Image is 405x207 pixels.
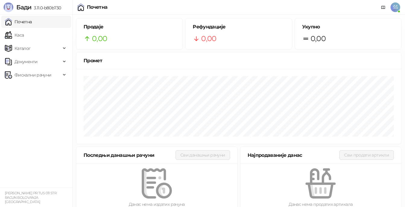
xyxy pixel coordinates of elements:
[4,2,13,12] img: Logo
[84,57,394,64] div: Промет
[16,4,31,11] span: Бади
[302,23,394,31] h5: Укупно
[5,16,32,28] a: Почетна
[31,5,61,11] span: 3.11.0-b80b730
[378,2,388,12] a: Документација
[14,69,51,81] span: Фискални рачуни
[339,150,394,160] button: Сви продати артикли
[311,33,326,44] span: 0,00
[87,5,108,10] div: Почетна
[5,191,56,204] small: [PERSON_NAME] PR TUS 011 STR RACUN BOLOVANJA [GEOGRAPHIC_DATA]
[84,23,175,31] h5: Продаје
[248,151,340,159] div: Најпродаваније данас
[5,29,24,41] a: Каса
[84,151,176,159] div: Последњи данашњи рачуни
[176,150,230,160] button: Сви данашњи рачуни
[391,2,400,12] span: ŠŠ
[14,42,31,54] span: Каталог
[14,56,37,68] span: Документи
[92,33,107,44] span: 0,00
[201,33,216,44] span: 0,00
[193,23,284,31] h5: Рефундације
